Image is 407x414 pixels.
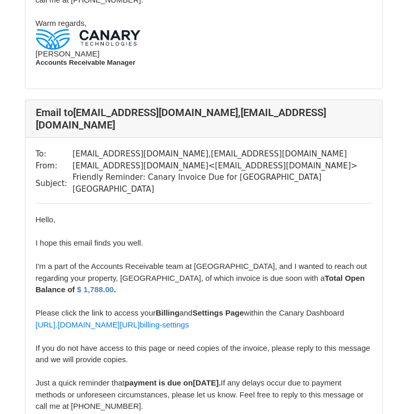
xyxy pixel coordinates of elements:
[73,148,372,160] td: [EMAIL_ADDRESS][DOMAIN_NAME] , [EMAIL_ADDRESS][DOMAIN_NAME]
[36,49,100,58] span: [PERSON_NAME]
[73,172,372,195] td: Friendly Reminder: Canary Invoice Due for [GEOGRAPHIC_DATA] [GEOGRAPHIC_DATA]
[36,19,87,27] span: Warm regards,
[355,364,407,414] iframe: Chat Widget
[219,378,221,387] b: .
[77,285,114,294] font: $ 1,788.00
[36,59,136,66] span: Accounts Receivable Manager
[36,172,73,195] td: Subject:
[36,29,141,50] img: c29b55174a6d10e35b8ed12ea38c4a16ab5ad042.png
[77,285,116,294] b: .
[36,344,370,364] span: If you do not have access to this page or need copies of the invoice, please reply to this messag...
[36,308,344,317] span: Please click the link to access your and within the Canary Dashboard
[36,320,189,329] a: [URL].[DOMAIN_NAME][URL]billing-settings
[36,148,73,160] td: To:
[192,308,244,317] b: Settings Page
[36,378,364,410] span: If any delays occur due to payment methods or unforeseen circumstances, please let us know. Feel ...
[124,378,193,387] b: payment is due on
[36,238,144,247] span: I hope this email finds you well.
[36,215,55,224] span: Hello,
[193,378,219,387] b: [DATE]
[36,160,73,172] td: From:
[156,308,179,317] b: Billing
[73,160,372,172] td: [EMAIL_ADDRESS][DOMAIN_NAME] < [EMAIL_ADDRESS][DOMAIN_NAME] >
[36,106,372,131] h4: Email to [EMAIL_ADDRESS][DOMAIN_NAME] , [EMAIL_ADDRESS][DOMAIN_NAME]
[36,378,193,387] span: Just a quick reminder that
[36,262,367,294] span: I'm a part of the Accounts Receivable team at [GEOGRAPHIC_DATA], and I wanted to reach out regard...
